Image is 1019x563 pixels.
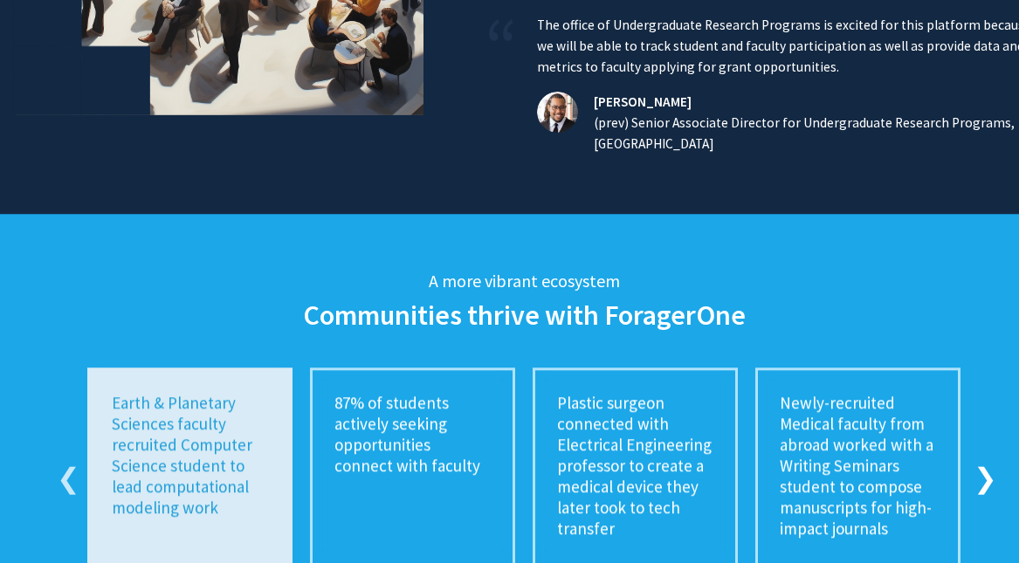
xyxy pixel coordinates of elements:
p: 87% of students actively seeking opportunities connect with faculty [334,392,491,476]
img: Timothy Raines [537,92,578,133]
p: Newly-recruited Medical faculty from abroad worked with a Writing Seminars student to compose man... [780,392,936,539]
iframe: Chat [13,484,74,550]
button: Previous [57,461,74,478]
button: Next [974,461,991,478]
p: Plastic surgeon connected with Electrical Engineering professor to create a medical device they l... [557,392,713,539]
p: Earth & Planetary Sciences faculty recruited Computer Science student to lead computational model... [112,392,268,518]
